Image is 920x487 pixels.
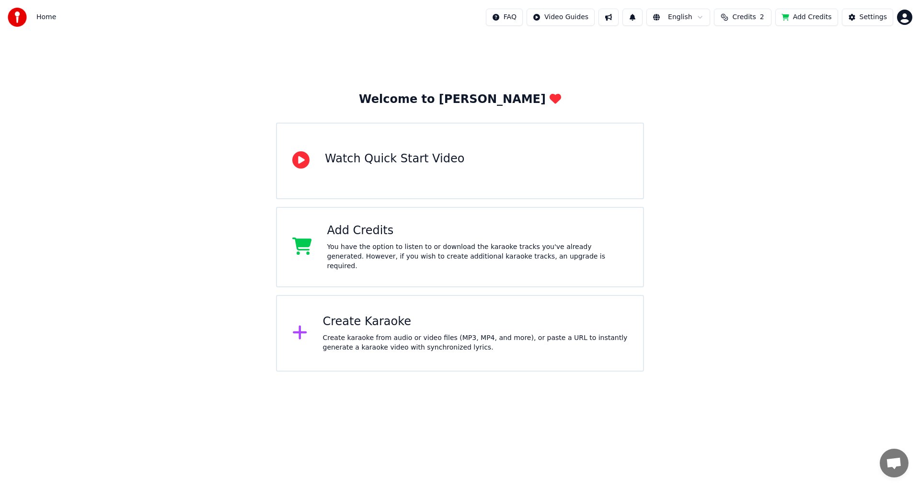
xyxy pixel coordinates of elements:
[486,9,523,26] button: FAQ
[714,9,771,26] button: Credits2
[323,333,628,352] div: Create karaoke from audio or video files (MP3, MP4, and more), or paste a URL to instantly genera...
[760,12,764,22] span: 2
[36,12,56,22] span: Home
[327,242,628,271] div: You have the option to listen to or download the karaoke tracks you've already generated. However...
[359,92,561,107] div: Welcome to [PERSON_NAME]
[775,9,838,26] button: Add Credits
[860,12,887,22] div: Settings
[732,12,756,22] span: Credits
[527,9,595,26] button: Video Guides
[327,223,628,238] div: Add Credits
[325,151,464,167] div: Watch Quick Start Video
[8,8,27,27] img: youka
[323,314,628,329] div: Create Karaoke
[880,449,908,477] a: 채팅 열기
[842,9,893,26] button: Settings
[36,12,56,22] nav: breadcrumb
